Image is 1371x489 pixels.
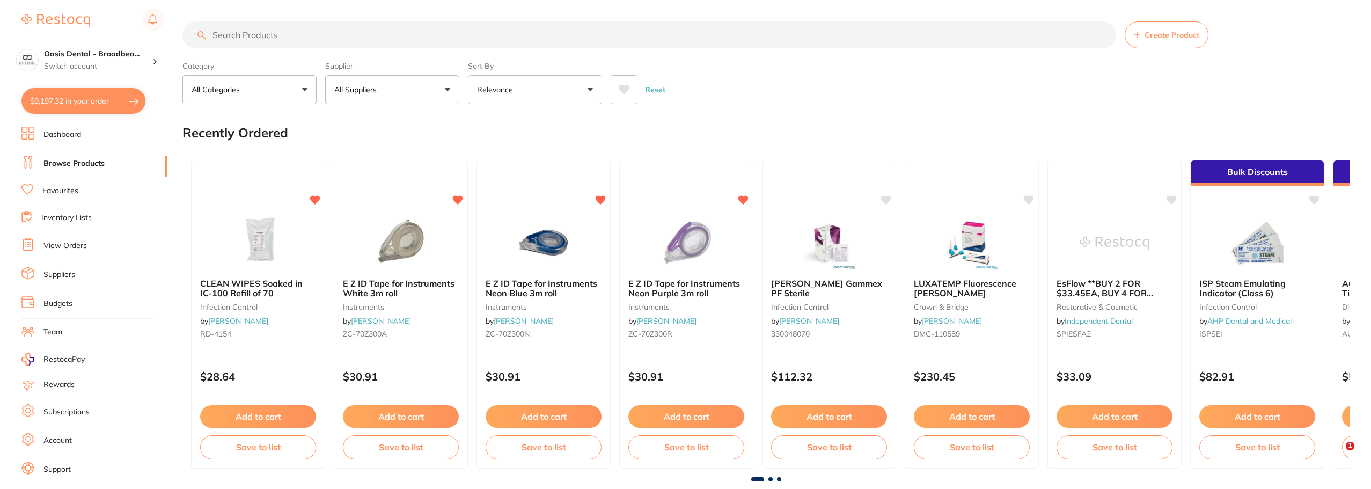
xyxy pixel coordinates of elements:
[1207,316,1292,326] a: AHP Dental and Medical
[1057,370,1172,383] p: $33.09
[208,316,268,326] a: [PERSON_NAME]
[1057,435,1172,459] button: Save to list
[43,435,72,446] a: Account
[182,21,1116,48] input: Search Products
[200,279,316,298] b: CLEAN WIPES Soaked in IC-100 Refill of 70
[351,316,411,326] a: [PERSON_NAME]
[43,407,90,418] a: Subscriptions
[42,186,78,196] a: Favourites
[200,435,316,459] button: Save to list
[1199,316,1292,326] span: by
[21,8,90,33] a: Restocq Logo
[182,126,288,141] h2: Recently Ordered
[1199,370,1315,383] p: $82.91
[922,316,982,326] a: [PERSON_NAME]
[43,158,105,169] a: Browse Products
[1199,330,1315,338] small: ISPSEI
[486,279,602,298] b: E Z ID Tape for Instruments Neon Blue 3m roll
[628,435,744,459] button: Save to list
[468,61,602,71] label: Sort By
[628,303,744,311] small: instruments
[771,435,887,459] button: Save to list
[21,353,34,366] img: RestocqPay
[628,370,744,383] p: $30.91
[21,14,90,27] img: Restocq Logo
[628,330,744,338] small: ZC-70Z300R
[914,303,1030,311] small: crown & bridge
[223,216,293,270] img: CLEAN WIPES Soaked in IC-100 Refill of 70
[1080,216,1149,270] img: EsFlow **BUY 2 FOR $33.45EA, BUY 4 FOR $29.80ea, OR BUY 6 FOR $25.40EA - A2
[486,435,602,459] button: Save to list
[1057,316,1133,326] span: by
[1057,303,1172,311] small: restorative & cosmetic
[636,316,697,326] a: [PERSON_NAME]
[325,75,459,104] button: All Suppliers
[43,298,72,309] a: Budgets
[43,464,71,475] a: Support
[1065,316,1133,326] a: Independent Dental
[21,88,145,114] button: $9,197.32 in your order
[1346,442,1354,450] span: 1
[771,316,839,326] span: by
[1199,405,1315,428] button: Add to cart
[486,316,554,326] span: by
[628,316,697,326] span: by
[44,61,152,72] p: Switch account
[914,405,1030,428] button: Add to cart
[334,84,381,95] p: All Suppliers
[1057,330,1172,338] small: SPIESFA2
[192,84,244,95] p: All Categories
[43,354,85,365] span: RestocqPay
[325,61,459,71] label: Supplier
[43,240,87,251] a: View Orders
[628,405,744,428] button: Add to cart
[343,330,459,338] small: ZC-70Z300A
[41,213,92,223] a: Inventory Lists
[914,435,1030,459] button: Save to list
[771,370,887,383] p: $112.32
[914,316,982,326] span: by
[494,316,554,326] a: [PERSON_NAME]
[43,327,62,338] a: Team
[343,316,411,326] span: by
[914,370,1030,383] p: $230.45
[182,61,317,71] label: Category
[366,216,436,270] img: E Z ID Tape for Instruments White 3m roll
[1324,442,1350,468] iframe: Intercom live chat
[17,49,38,71] img: Oasis Dental - Broadbeach
[771,279,887,298] b: Ansell Gammex PF Sterile
[44,49,152,60] h4: Oasis Dental - Broadbeach
[509,216,578,270] img: E Z ID Tape for Instruments Neon Blue 3m roll
[1191,160,1324,186] div: Bulk Discounts
[182,75,317,104] button: All Categories
[200,405,316,428] button: Add to cart
[468,75,602,104] button: Relevance
[1125,21,1208,48] button: Create Product
[1199,279,1315,298] b: ISP Steam Emulating Indicator (Class 6)
[43,379,75,390] a: Rewards
[343,279,459,298] b: E Z ID Tape for Instruments White 3m roll
[628,279,744,298] b: E Z ID Tape for Instruments Neon Purple 3m roll
[200,303,316,311] small: infection control
[486,370,602,383] p: $30.91
[914,279,1030,298] b: LUXATEMP Fluorescence Shade BL
[1057,279,1172,298] b: EsFlow **BUY 2 FOR $33.45EA, BUY 4 FOR $29.80ea, OR BUY 6 FOR $25.40EA - A2
[486,330,602,338] small: ZC-70Z300N
[343,370,459,383] p: $30.91
[771,303,887,311] small: infection control
[1199,435,1315,459] button: Save to list
[200,370,316,383] p: $28.64
[642,75,669,104] button: Reset
[1222,216,1292,270] img: ISP Steam Emulating Indicator (Class 6)
[1057,405,1172,428] button: Add to cart
[477,84,517,95] p: Relevance
[651,216,721,270] img: E Z ID Tape for Instruments Neon Purple 3m roll
[914,330,1030,338] small: DMG-110589
[486,405,602,428] button: Add to cart
[771,330,887,338] small: 330048070
[343,435,459,459] button: Save to list
[779,316,839,326] a: [PERSON_NAME]
[1199,303,1315,311] small: infection control
[200,330,316,338] small: RD-4154
[1145,31,1199,39] span: Create Product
